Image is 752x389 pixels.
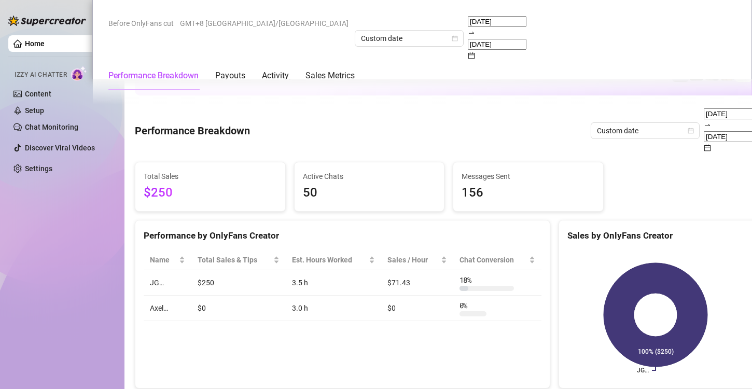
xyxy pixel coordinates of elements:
input: End date [468,39,526,50]
div: Performance Breakdown [108,70,199,82]
span: Custom date [361,31,457,46]
td: $0 [191,296,286,321]
div: Sales Metrics [305,70,355,82]
span: Name [150,254,177,266]
span: 0 % [459,300,476,311]
th: Chat Conversion [453,250,542,270]
td: 3.5 h [286,270,381,296]
td: 3.0 h [286,296,381,321]
td: $71.43 [381,270,453,296]
span: to [468,29,475,37]
span: Izzy AI Chatter [15,70,67,80]
text: JG… [637,367,649,374]
span: 18 % [459,274,476,286]
a: Home [25,39,45,48]
td: $0 [381,296,453,321]
td: Axel… [144,296,191,321]
a: Content [25,90,51,98]
span: to [704,121,711,129]
span: swap-right [468,29,475,36]
span: calendar [704,144,711,151]
span: calendar [468,52,475,59]
div: Payouts [215,70,245,82]
span: Sales / Hour [387,254,439,266]
a: Settings [25,164,52,173]
th: Sales / Hour [381,250,453,270]
input: Start date [468,16,526,27]
span: Total Sales & Tips [198,254,271,266]
td: JG… [144,270,191,296]
img: logo-BBDzfeDw.svg [8,16,86,26]
span: Before OnlyFans cut [108,16,174,31]
span: Custom date [597,123,693,138]
div: Performance by OnlyFans Creator [144,229,541,243]
span: Active Chats [303,171,436,182]
th: Total Sales & Tips [191,250,286,270]
span: GMT+8 [GEOGRAPHIC_DATA]/[GEOGRAPHIC_DATA] [180,16,349,31]
td: $250 [191,270,286,296]
a: Discover Viral Videos [25,144,95,152]
span: 156 [462,183,595,203]
span: Chat Conversion [459,254,527,266]
span: Total Sales [144,171,277,182]
div: Est. Hours Worked [292,254,367,266]
span: calendar [688,128,694,134]
span: calendar [452,35,458,41]
span: $250 [144,183,277,203]
img: AI Chatter [71,66,87,81]
a: Chat Monitoring [25,123,78,131]
a: Setup [25,106,44,115]
div: Activity [262,70,289,82]
span: 50 [303,183,436,203]
span: swap-right [704,121,711,129]
th: Name [144,250,191,270]
h4: Performance Breakdown [135,123,250,138]
span: Messages Sent [462,171,595,182]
